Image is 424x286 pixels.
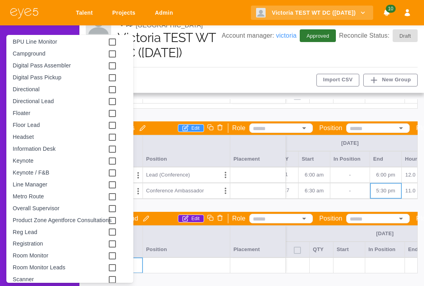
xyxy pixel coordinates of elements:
span: Digital Pass Assembler [13,61,127,70]
span: Directional [13,85,127,94]
span: Directional Lead [13,97,127,106]
span: Metro Route [13,192,127,201]
span: Headset [13,133,127,142]
span: BPU Line Monitor [13,38,127,46]
span: Room Monitor [13,251,127,260]
span: Floor Lead [13,121,127,130]
span: Overall Supervisor [13,204,127,213]
span: Reg Lead [13,228,127,237]
span: Floater [13,109,127,118]
span: Room Monitor Leads [13,263,127,272]
span: Keynote / F&B [13,169,127,177]
span: Product Zone Agentforce Consultations [13,216,127,225]
span: Keynote [13,157,127,165]
span: Digital Pass Pickup [13,73,127,82]
span: Registration [13,240,127,248]
span: Information Desk [13,145,127,154]
span: Scanner [13,275,127,284]
span: Line Manager [13,180,127,189]
span: Campground [13,50,127,58]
